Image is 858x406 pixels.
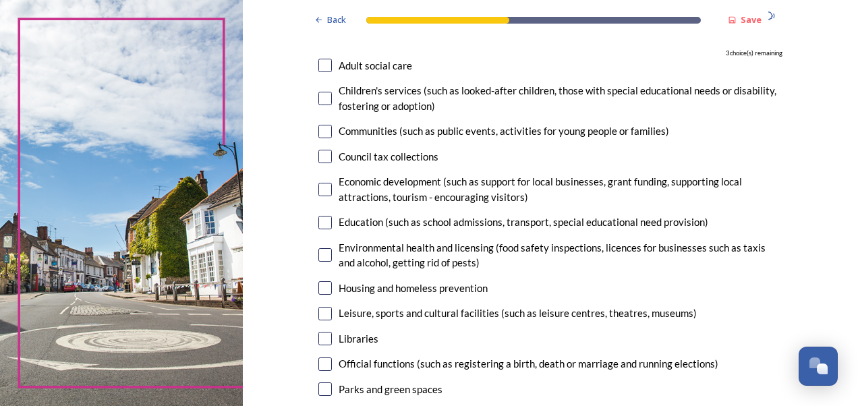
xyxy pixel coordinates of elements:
[799,347,838,386] button: Open Chat
[339,83,782,113] div: Children's services (such as looked-after children, those with special educational needs or disab...
[726,49,782,58] span: 3 choice(s) remaining
[339,240,782,270] div: Environmental health and licensing (food safety inspections, licences for businesses such as taxi...
[741,13,762,26] strong: Save
[339,214,708,230] div: Education (such as school admissions, transport, special educational need provision)
[339,356,718,372] div: Official functions (such as registering a birth, death or marriage and running elections)
[339,331,378,347] div: Libraries
[339,382,442,397] div: Parks and green spaces
[339,58,412,74] div: Adult social care
[339,149,438,165] div: Council tax collections
[339,281,488,296] div: Housing and homeless prevention
[339,123,669,139] div: Communities (such as public events, activities for young people or families)
[339,306,697,321] div: Leisure, sports and cultural facilities (such as leisure centres, theatres, museums)
[327,13,346,26] span: Back
[339,174,782,204] div: Economic development (such as support for local businesses, grant funding, supporting local attra...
